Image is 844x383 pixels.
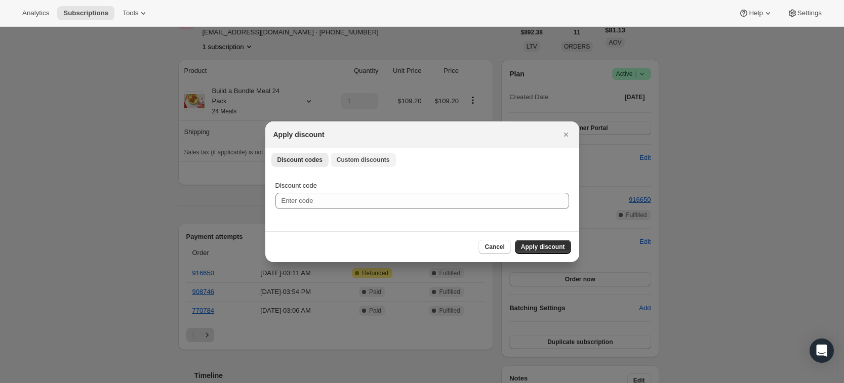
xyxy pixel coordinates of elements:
[123,9,138,17] span: Tools
[271,153,329,167] button: Discount codes
[22,9,49,17] span: Analytics
[337,156,390,164] span: Custom discounts
[116,6,154,20] button: Tools
[515,240,571,254] button: Apply discount
[275,193,569,209] input: Enter code
[749,9,762,17] span: Help
[16,6,55,20] button: Analytics
[478,240,510,254] button: Cancel
[521,243,565,251] span: Apply discount
[733,6,779,20] button: Help
[810,338,834,363] div: Open Intercom Messenger
[485,243,504,251] span: Cancel
[781,6,828,20] button: Settings
[331,153,396,167] button: Custom discounts
[63,9,108,17] span: Subscriptions
[277,156,323,164] span: Discount codes
[797,9,822,17] span: Settings
[273,130,325,140] h2: Apply discount
[265,171,579,231] div: Discount codes
[57,6,114,20] button: Subscriptions
[275,182,317,189] span: Discount code
[559,127,573,142] button: Close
